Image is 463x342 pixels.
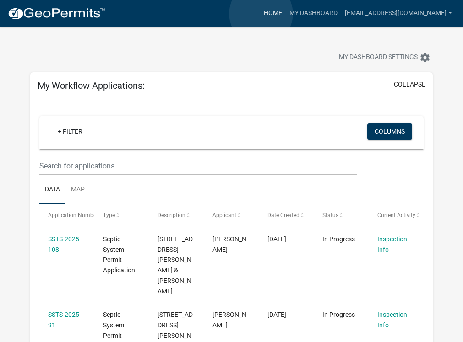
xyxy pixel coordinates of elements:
a: Home [260,5,286,22]
datatable-header-cell: Application Number [39,204,94,226]
i: settings [419,52,430,63]
span: Tory johnson [212,235,246,253]
a: Inspection Info [377,235,407,253]
span: Date Created [267,212,300,218]
datatable-header-cell: Type [94,204,149,226]
a: [EMAIL_ADDRESS][DOMAIN_NAME] [341,5,456,22]
datatable-header-cell: Date Created [259,204,314,226]
span: My Dashboard Settings [339,52,418,63]
input: Search for applications [39,157,358,175]
span: Septic System Permit Application [103,235,135,274]
span: Tory johnson [212,311,246,329]
span: Type [103,212,115,218]
a: SSTS-2025-108 [48,235,81,253]
span: In Progress [322,311,355,318]
span: Current Activity [377,212,415,218]
a: Map [65,175,90,205]
span: 08/25/2025 [267,311,286,318]
h5: My Workflow Applications: [38,80,145,91]
button: My Dashboard Settingssettings [332,49,438,66]
a: Inspection Info [377,311,407,329]
button: Columns [367,123,412,140]
a: + Filter [50,123,90,140]
datatable-header-cell: Status [314,204,369,226]
button: collapse [394,80,425,89]
a: My Dashboard [286,5,341,22]
span: In Progress [322,235,355,243]
a: Data [39,175,65,205]
datatable-header-cell: Current Activity [369,204,424,226]
datatable-header-cell: Description [149,204,204,226]
span: Applicant [212,212,236,218]
span: Status [322,212,338,218]
span: Application Number [48,212,98,218]
span: Description [158,212,185,218]
span: 09/27/2025 [267,235,286,243]
span: 4242 BLUEBERRY RD | HAMLIN, BRANDON & DANIELLE-IRENE [158,235,193,295]
datatable-header-cell: Applicant [204,204,259,226]
a: SSTS-2025-91 [48,311,81,329]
